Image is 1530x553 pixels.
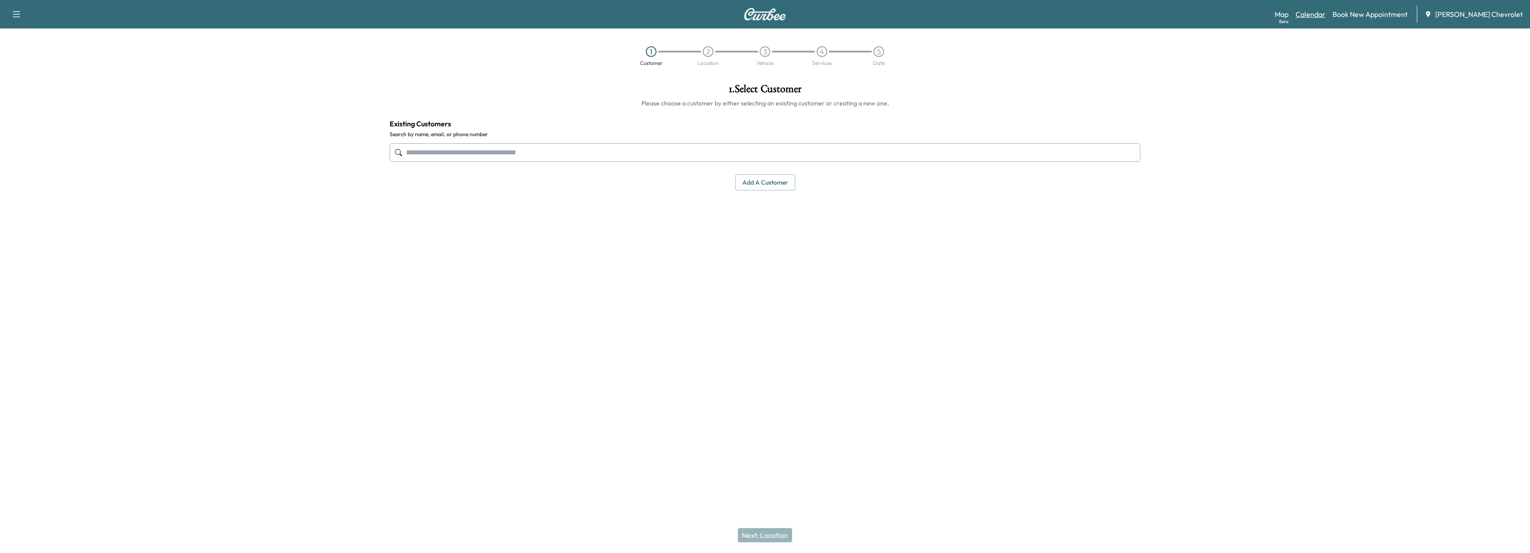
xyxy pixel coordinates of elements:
[390,131,1140,138] label: Search by name, email, or phone number
[1435,9,1523,20] span: [PERSON_NAME] Chevrolet
[1279,18,1288,25] div: Beta
[1275,9,1288,20] a: MapBeta
[812,61,832,66] div: Services
[873,61,885,66] div: Date
[744,8,786,20] img: Curbee Logo
[640,61,663,66] div: Customer
[390,99,1140,108] h6: Please choose a customer by either selecting an existing customer or creating a new one.
[874,46,884,57] div: 5
[1296,9,1325,20] a: Calendar
[757,61,773,66] div: Vehicle
[703,46,713,57] div: 2
[390,118,1140,129] h4: Existing Customers
[760,46,770,57] div: 3
[646,46,656,57] div: 1
[1333,9,1408,20] a: Book New Appointment
[817,46,827,57] div: 4
[697,61,719,66] div: Location
[735,174,795,191] button: Add a customer
[390,84,1140,99] h1: 1 . Select Customer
